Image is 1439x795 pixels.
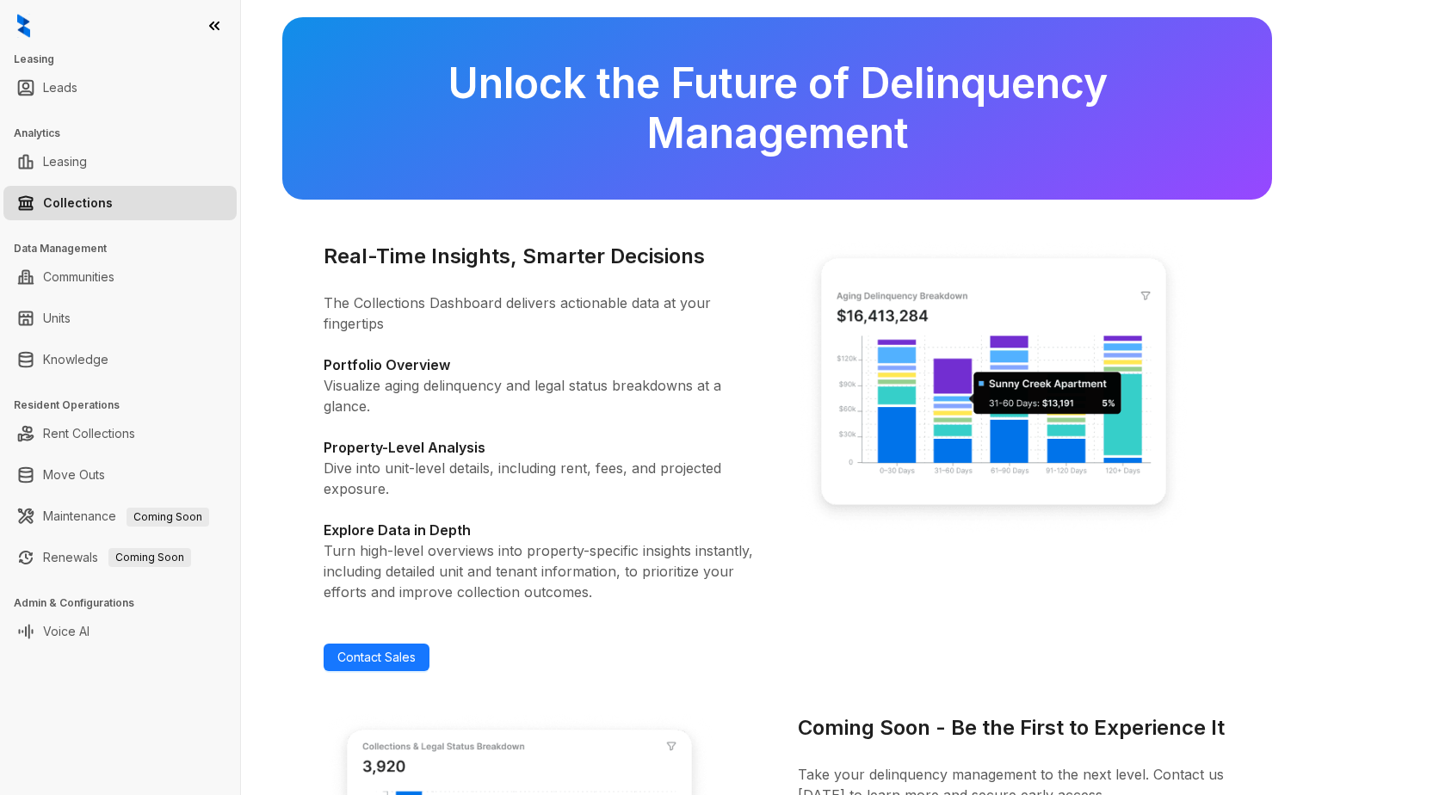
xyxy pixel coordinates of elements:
[324,520,757,540] h4: Explore Data in Depth
[337,648,416,667] span: Contact Sales
[43,260,114,294] a: Communities
[798,241,1189,533] img: Real-Time Insights, Smarter Decisions
[3,186,237,220] li: Collections
[324,59,1231,158] h2: Unlock the Future of Delinquency Management
[324,241,757,272] h3: Real-Time Insights, Smarter Decisions
[43,458,105,492] a: Move Outs
[324,540,757,602] p: Turn high-level overviews into property-specific insights instantly, including detailed unit and ...
[324,354,757,375] h4: Portfolio Overview
[14,397,240,413] h3: Resident Operations
[3,145,237,179] li: Leasing
[324,644,429,671] a: Contact Sales
[324,293,757,334] p: The Collections Dashboard delivers actionable data at your fingertips
[3,499,237,533] li: Maintenance
[43,186,113,220] a: Collections
[798,712,1231,743] h3: Coming Soon - Be the First to Experience It
[3,614,237,649] li: Voice AI
[14,126,240,141] h3: Analytics
[43,416,135,451] a: Rent Collections
[14,241,240,256] h3: Data Management
[43,342,108,377] a: Knowledge
[3,71,237,105] li: Leads
[43,540,191,575] a: RenewalsComing Soon
[324,375,757,416] p: Visualize aging delinquency and legal status breakdowns at a glance.
[14,595,240,611] h3: Admin & Configurations
[17,14,30,38] img: logo
[324,437,757,458] h4: Property-Level Analysis
[43,614,90,649] a: Voice AI
[43,71,77,105] a: Leads
[3,260,237,294] li: Communities
[324,458,757,499] p: Dive into unit-level details, including rent, fees, and projected exposure.
[14,52,240,67] h3: Leasing
[3,416,237,451] li: Rent Collections
[3,301,237,336] li: Units
[3,342,237,377] li: Knowledge
[43,145,87,179] a: Leasing
[108,548,191,567] span: Coming Soon
[43,301,71,336] a: Units
[3,540,237,575] li: Renewals
[3,458,237,492] li: Move Outs
[127,508,209,527] span: Coming Soon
